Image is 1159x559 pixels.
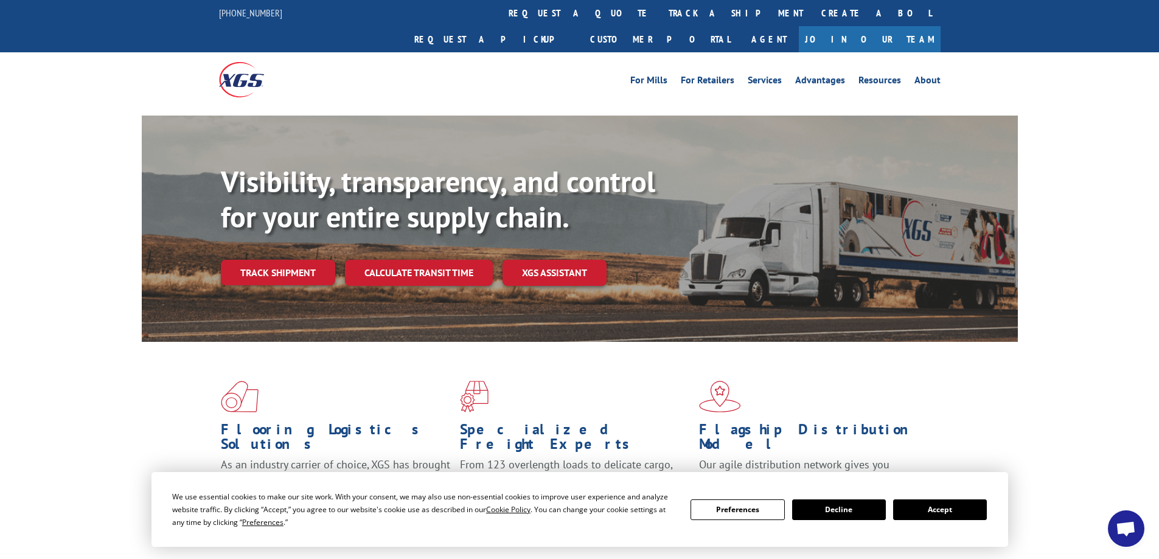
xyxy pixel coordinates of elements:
[792,499,886,520] button: Decline
[699,381,741,412] img: xgs-icon-flagship-distribution-model-red
[221,381,259,412] img: xgs-icon-total-supply-chain-intelligence-red
[460,422,690,457] h1: Specialized Freight Experts
[799,26,941,52] a: Join Our Team
[699,422,929,457] h1: Flagship Distribution Model
[893,499,987,520] button: Accept
[503,260,607,286] a: XGS ASSISTANT
[739,26,799,52] a: Agent
[221,457,450,501] span: As an industry carrier of choice, XGS has brought innovation and dedication to flooring logistics...
[1108,510,1144,547] a: Open chat
[581,26,739,52] a: Customer Portal
[914,75,941,89] a: About
[242,517,284,527] span: Preferences
[172,490,676,529] div: We use essential cookies to make our site work. With your consent, we may also use non-essential ...
[219,7,282,19] a: [PHONE_NUMBER]
[681,75,734,89] a: For Retailers
[486,504,531,515] span: Cookie Policy
[748,75,782,89] a: Services
[151,472,1008,547] div: Cookie Consent Prompt
[699,457,923,486] span: Our agile distribution network gives you nationwide inventory management on demand.
[691,499,784,520] button: Preferences
[221,260,335,285] a: Track shipment
[221,162,655,235] b: Visibility, transparency, and control for your entire supply chain.
[795,75,845,89] a: Advantages
[460,457,690,512] p: From 123 overlength loads to delicate cargo, our experienced staff knows the best way to move you...
[221,422,451,457] h1: Flooring Logistics Solutions
[630,75,667,89] a: For Mills
[460,381,489,412] img: xgs-icon-focused-on-flooring-red
[858,75,901,89] a: Resources
[405,26,581,52] a: Request a pickup
[345,260,493,286] a: Calculate transit time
